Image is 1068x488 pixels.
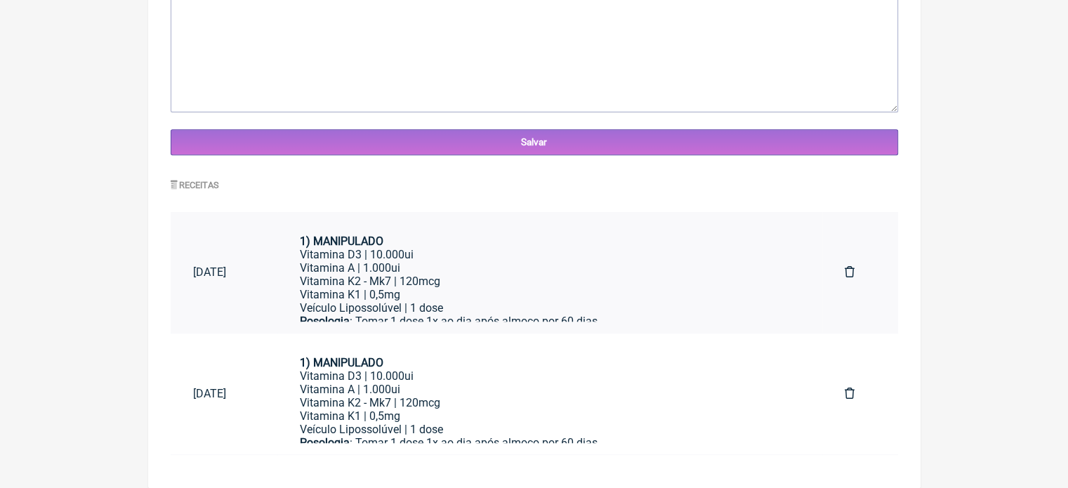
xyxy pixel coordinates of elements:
[300,275,800,288] div: Vitamina K2 - Mk7 | 120mcg
[300,288,800,301] div: Vitamina K1 | 0,5mg
[300,315,350,328] strong: Posologia
[300,235,383,248] strong: 1) MANIPULADO
[171,376,278,411] a: [DATE]
[277,345,822,443] a: 1) MANIPULADOVitamina D3 | 10.000uiVitamina A | 1.000uiVitamina K2 - Mk7 | 120mcgVitamina K1 | 0,...
[171,254,278,290] a: [DATE]
[171,180,220,190] label: Receitas
[300,356,383,369] strong: 1) MANIPULADO
[300,409,800,423] div: Vitamina K1 | 0,5mg
[171,129,898,155] input: Salvar
[300,396,800,409] div: Vitamina K2 - Mk7 | 120mcg
[300,369,800,383] div: Vitamina D3 | 10.000ui
[300,423,800,436] div: Veículo Lipossolúvel | 1 dose
[300,248,800,261] div: Vitamina D3 | 10.000ui
[300,436,800,476] div: : Tomar 1 dose 1x ao dia após almoço por 60 dias.
[300,315,800,341] div: : Tomar 1 dose 1x ao dia após almoço por 60 dias.
[300,436,350,449] strong: Posologia
[300,301,800,315] div: Veículo Lipossolúvel | 1 dose
[277,223,822,322] a: 1) MANIPULADOVitamina D3 | 10.000uiVitamina A | 1.000uiVitamina K2 - Mk7 | 120mcgVitamina K1 | 0,...
[300,261,800,275] div: Vitamina A | 1.000ui
[300,383,800,396] div: Vitamina A | 1.000ui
